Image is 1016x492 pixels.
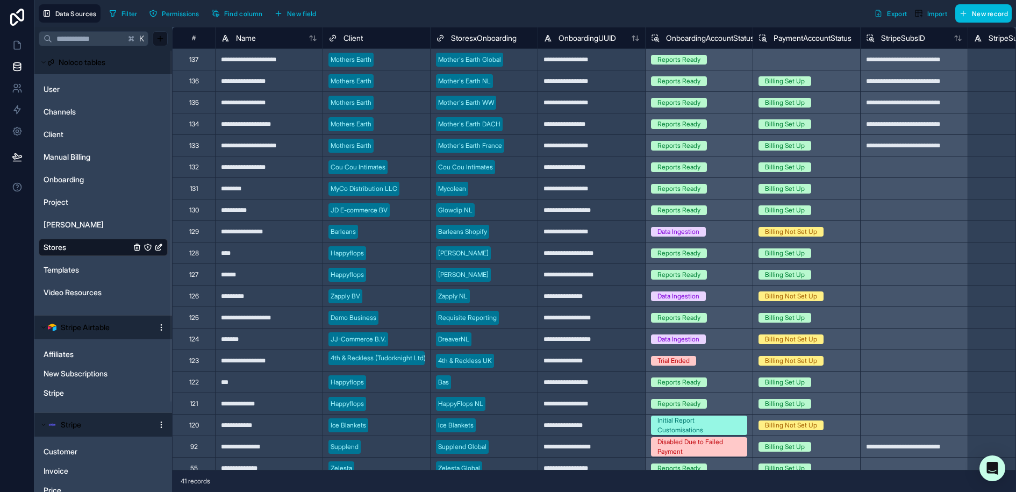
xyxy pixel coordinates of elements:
[145,5,203,22] button: Permissions
[972,10,1008,18] span: New record
[44,84,131,95] a: User
[189,335,199,344] div: 124
[331,98,371,108] div: Mothers Earth
[438,442,486,452] div: Supplend Global
[121,10,138,18] span: Filter
[48,323,56,332] img: Airtable Logo
[44,84,60,95] span: User
[39,443,168,460] div: Customer
[331,248,364,258] div: Happyflops
[44,368,141,379] a: New Subscriptions
[44,287,102,298] span: Video Resources
[39,417,153,432] button: Stripe
[189,120,199,129] div: 134
[189,292,199,301] div: 126
[438,291,468,301] div: Zapply NL
[331,141,371,151] div: Mothers Earth
[189,356,199,365] div: 123
[911,4,951,23] button: Import
[331,76,371,86] div: Mothers Earth
[189,227,199,236] div: 129
[44,349,74,360] span: Affiliates
[44,368,108,379] span: New Subscriptions
[189,270,198,279] div: 127
[331,55,371,65] div: Mothers Earth
[927,10,947,18] span: Import
[189,141,199,150] div: 133
[44,388,141,398] a: Stripe
[951,4,1012,23] a: New record
[438,313,497,323] div: Requisite Reporting
[331,313,376,323] div: Demo Business
[181,34,207,42] div: #
[438,98,494,108] div: Mother's Earth WW
[438,119,500,129] div: Mother's Earth DACH
[438,162,493,172] div: Cou Cou Intimates
[189,163,199,172] div: 132
[438,334,469,344] div: DreaverNL
[39,81,168,98] div: User
[190,443,198,451] div: 92
[44,106,76,117] span: Channels
[44,265,79,275] span: Templates
[44,287,131,298] a: Video Resources
[438,141,502,151] div: Mother's Earth France
[236,33,256,44] span: Name
[44,106,131,117] a: Channels
[44,129,131,140] a: Client
[44,446,77,457] span: Customer
[666,33,754,44] span: OnboardingAccountStatus
[559,33,616,44] span: OnboardingUUID
[105,5,141,22] button: Filter
[331,399,364,409] div: Happyflops
[344,33,363,44] span: Client
[190,184,198,193] div: 131
[44,242,131,253] a: Stores
[61,419,81,430] span: Stripe
[438,377,449,387] div: Bas
[331,162,385,172] div: Cou Cou Intimates
[44,219,104,230] span: [PERSON_NAME]
[181,477,210,486] span: 41 records
[774,33,852,44] span: PaymentAccountStatus
[138,35,146,42] span: K
[438,205,473,215] div: Glowdip NL
[44,265,131,275] a: Templates
[39,171,168,188] div: Onboarding
[44,466,141,476] a: Invoice
[44,219,131,230] a: [PERSON_NAME]
[39,55,161,70] button: Noloco tables
[39,384,168,402] div: Stripe
[39,239,168,256] div: Stores
[162,10,199,18] span: Permissions
[44,446,141,457] a: Customer
[39,261,168,279] div: Templates
[61,322,110,333] span: Stripe Airtable
[438,270,489,280] div: [PERSON_NAME]
[331,291,360,301] div: Zapply BV
[331,184,397,194] div: MyCo Distribution LLC
[438,184,466,194] div: Mycolean
[39,320,153,335] button: Airtable LogoStripe Airtable
[189,77,199,85] div: 136
[39,126,168,143] div: Client
[438,55,501,65] div: Mother's Earth Global
[189,313,199,322] div: 125
[331,377,364,387] div: Happyflops
[189,421,199,430] div: 120
[331,353,426,363] div: 4th & Reckless (Tudorknight Ltd)
[55,10,97,18] span: Data Sources
[331,464,352,473] div: Zelesta
[887,10,907,18] span: Export
[44,174,131,185] a: Onboarding
[224,10,262,18] span: Find column
[331,270,364,280] div: Happyflops
[39,103,168,120] div: Channels
[438,356,492,366] div: 4th & Reckless UK
[331,442,359,452] div: Supplend
[48,420,56,429] img: svg+xml,%3c
[39,365,168,382] div: New Subscriptions
[44,152,90,162] span: Manual Billing
[189,378,199,387] div: 122
[44,197,131,208] a: Project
